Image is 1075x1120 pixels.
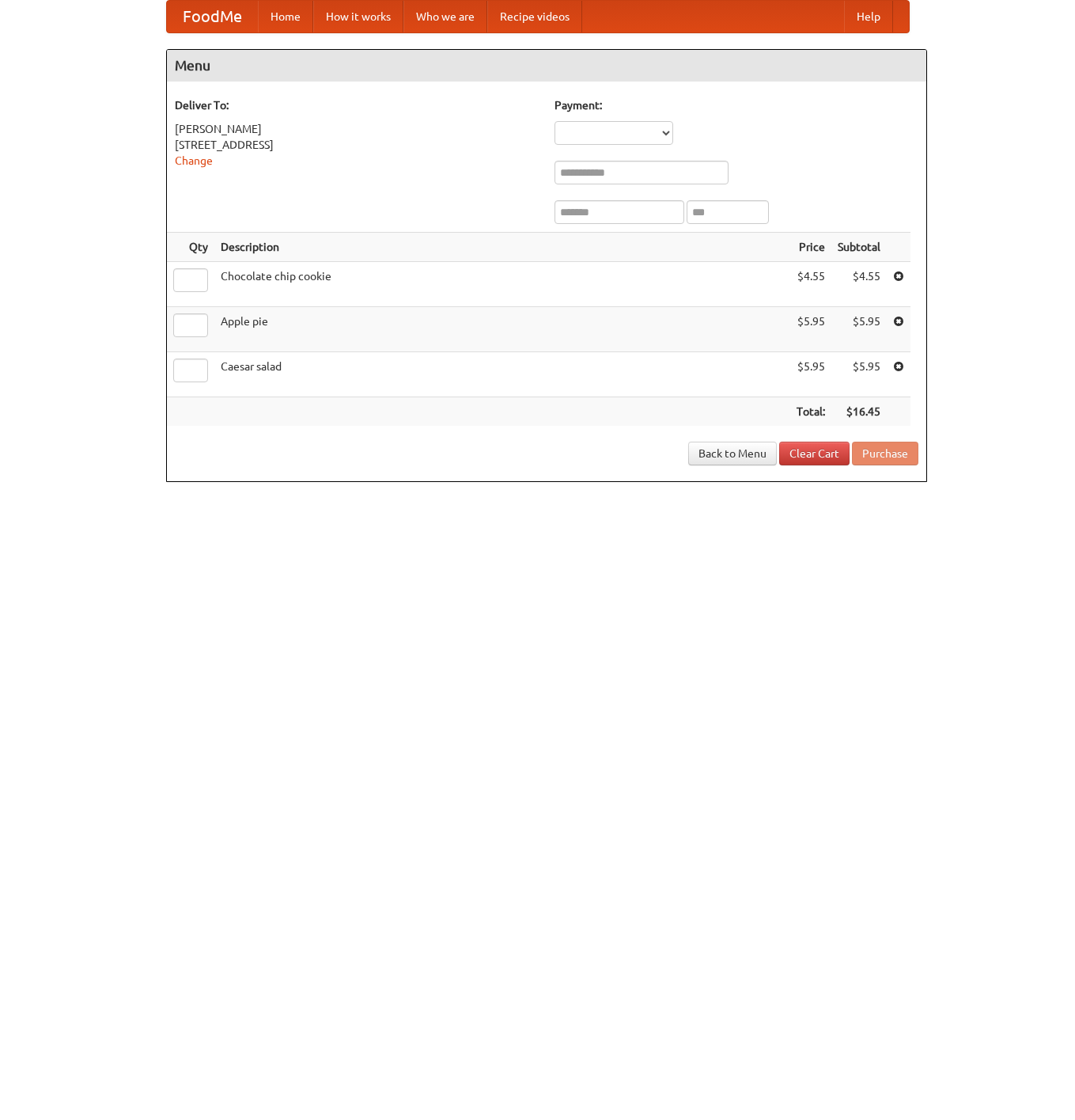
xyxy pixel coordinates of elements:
[790,307,831,352] td: $5.95
[175,137,539,153] div: [STREET_ADDRESS]
[790,262,831,307] td: $4.55
[831,262,887,307] td: $4.55
[167,233,214,262] th: Qty
[403,1,487,32] a: Who we are
[258,1,313,32] a: Home
[167,50,926,82] h4: Menu
[214,307,790,352] td: Apple pie
[779,442,850,465] a: Clear Cart
[790,233,831,262] th: Price
[487,1,582,32] a: Recipe videos
[175,121,539,137] div: [PERSON_NAME]
[831,397,887,427] th: $16.45
[214,262,790,307] td: Chocolate chip cookie
[214,233,790,262] th: Description
[790,397,831,427] th: Total:
[214,352,790,397] td: Caesar salad
[831,307,887,352] td: $5.95
[790,352,831,397] td: $5.95
[831,233,887,262] th: Subtotal
[167,1,258,32] a: FoodMe
[844,1,893,32] a: Help
[688,442,777,465] a: Back to Menu
[175,97,539,113] h5: Deliver To:
[555,97,918,113] h5: Payment:
[313,1,403,32] a: How it works
[852,442,918,465] button: Purchase
[175,154,213,167] a: Change
[831,352,887,397] td: $5.95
